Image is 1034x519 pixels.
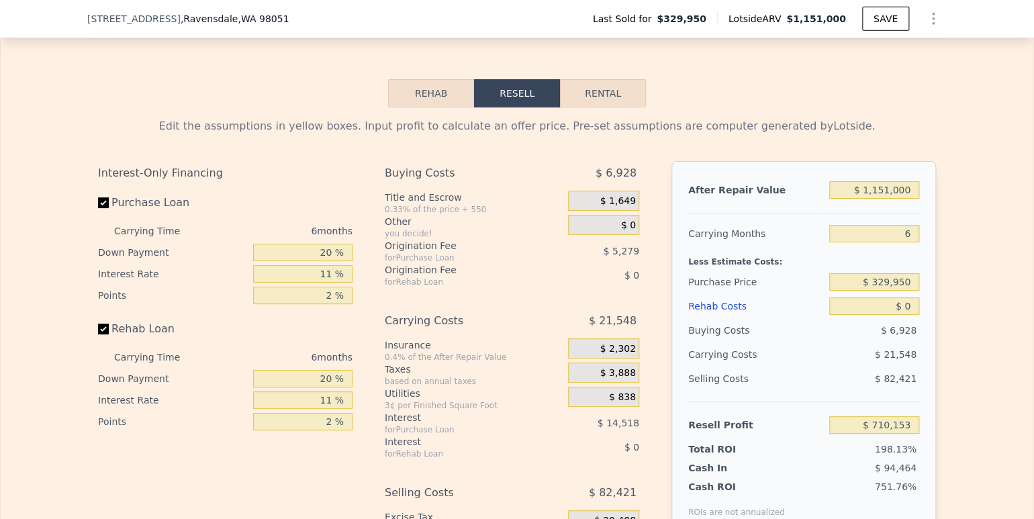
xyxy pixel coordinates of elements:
span: Last Sold for [593,12,657,26]
button: Show Options [920,5,947,32]
div: Buying Costs [385,161,534,185]
div: Edit the assumptions in yellow boxes. Input profit to calculate an offer price. Pre-set assumptio... [98,118,936,134]
div: Other [385,215,563,228]
span: Lotside ARV [728,12,786,26]
label: Purchase Loan [98,191,248,215]
div: Interest Rate [98,263,248,285]
div: Interest Rate [98,389,248,411]
div: Carrying Time [114,346,201,368]
div: Carrying Months [688,222,824,246]
span: $329,950 [657,12,706,26]
span: $ 838 [609,391,636,404]
div: Taxes [385,363,563,376]
div: for Purchase Loan [385,252,534,263]
div: Carrying Costs [688,342,772,367]
div: Resell Profit [688,413,824,437]
div: 0.33% of the price + 550 [385,204,563,215]
span: $ 3,888 [600,367,635,379]
div: Buying Costs [688,318,824,342]
span: $ 82,421 [589,481,637,505]
div: based on annual taxes [385,376,563,387]
div: you decide! [385,228,563,239]
div: Down Payment [98,368,248,389]
span: 198.13% [875,444,916,455]
input: Purchase Loan [98,197,109,208]
div: Points [98,285,248,306]
div: Purchase Price [688,270,824,294]
div: 0.4% of the After Repair Value [385,352,563,363]
button: Rental [560,79,646,107]
span: , Ravensdale [181,12,289,26]
span: , WA 98051 [238,13,289,24]
div: Rehab Costs [688,294,824,318]
div: Cash In [688,461,772,475]
div: Down Payment [98,242,248,263]
div: Insurance [385,338,563,352]
div: 3¢ per Finished Square Foot [385,400,563,411]
div: Selling Costs [688,367,824,391]
span: $1,151,000 [786,13,846,24]
div: Carrying Costs [385,309,534,333]
div: for Purchase Loan [385,424,534,435]
button: SAVE [862,7,909,31]
span: $ 6,928 [881,325,916,336]
span: 751.76% [875,481,916,492]
div: for Rehab Loan [385,277,534,287]
div: Cash ROI [688,480,785,493]
div: Interest [385,435,534,449]
div: Interest [385,411,534,424]
span: [STREET_ADDRESS] [87,12,181,26]
input: Rehab Loan [98,324,109,334]
span: $ 0 [624,270,639,281]
div: 6 months [207,346,352,368]
span: $ 82,421 [875,373,916,384]
div: Interest-Only Financing [98,161,352,185]
span: $ 6,928 [596,161,637,185]
div: for Rehab Loan [385,449,534,459]
div: Carrying Time [114,220,201,242]
div: Total ROI [688,442,772,456]
span: $ 2,302 [600,343,635,355]
span: $ 1,649 [600,195,635,207]
div: ROIs are not annualized [688,493,785,518]
span: $ 5,279 [603,246,639,256]
span: $ 0 [624,442,639,453]
div: Origination Fee [385,239,534,252]
span: $ 21,548 [875,349,916,360]
span: $ 0 [621,220,636,232]
div: Less Estimate Costs: [688,246,919,270]
span: $ 94,464 [875,463,916,473]
span: $ 14,518 [598,418,639,428]
div: Title and Escrow [385,191,563,204]
div: Selling Costs [385,481,534,505]
div: Points [98,411,248,432]
div: 6 months [207,220,352,242]
div: After Repair Value [688,178,824,202]
span: $ 21,548 [589,309,637,333]
button: Resell [474,79,560,107]
div: Utilities [385,387,563,400]
label: Rehab Loan [98,317,248,341]
div: Origination Fee [385,263,534,277]
button: Rehab [388,79,474,107]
